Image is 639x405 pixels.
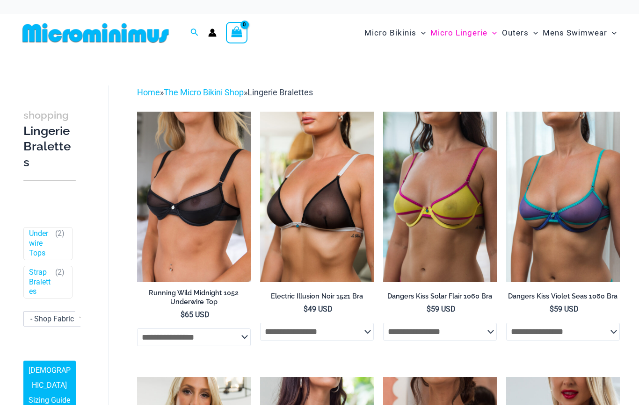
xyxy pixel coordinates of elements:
[427,305,431,313] span: $
[543,21,607,45] span: Mens Swimwear
[383,112,497,282] img: Dangers Kiss Solar Flair 1060 Bra 01
[502,21,529,45] span: Outers
[487,21,497,45] span: Menu Toggle
[23,109,69,121] span: shopping
[24,312,88,326] span: - Shop Fabric Type
[428,19,499,47] a: Micro LingerieMenu ToggleMenu Toggle
[416,21,426,45] span: Menu Toggle
[58,268,62,277] span: 2
[137,289,251,310] a: Running Wild Midnight 1052 Underwire Top
[164,87,244,97] a: The Micro Bikini Shop
[190,27,199,39] a: Search icon link
[506,112,620,282] a: Dangers Kiss Violet Seas 1060 Bra 01Dangers Kiss Violet Seas 1060 Bra 611 Micro 04Dangers Kiss Vi...
[500,19,540,47] a: OutersMenu ToggleMenu Toggle
[362,19,428,47] a: Micro BikinisMenu ToggleMenu Toggle
[137,87,160,97] a: Home
[23,107,76,171] h3: Lingerie Bralettes
[430,21,487,45] span: Micro Lingerie
[19,22,173,43] img: MM SHOP LOGO FLAT
[383,292,497,304] a: Dangers Kiss Solar Flair 1060 Bra
[540,19,619,47] a: Mens SwimwearMenu ToggleMenu Toggle
[137,289,251,306] h2: Running Wild Midnight 1052 Underwire Top
[260,112,374,282] img: Electric Illusion Noir 1521 Bra 01
[29,268,51,297] a: Strap Bralettes
[29,229,51,258] a: Underwire Tops
[137,87,313,97] span: » »
[260,112,374,282] a: Electric Illusion Noir 1521 Bra 01Electric Illusion Noir 1521 Bra 682 Thong 07Electric Illusion N...
[208,28,217,37] a: Account icon link
[23,311,89,327] span: - Shop Fabric Type
[383,292,497,301] h2: Dangers Kiss Solar Flair 1060 Bra
[506,112,620,282] img: Dangers Kiss Violet Seas 1060 Bra 01
[247,87,313,97] span: Lingerie Bralettes
[137,112,251,282] a: Running Wild Midnight 1052 Top 01Running Wild Midnight 1052 Top 6052 Bottom 06Running Wild Midnig...
[550,305,579,313] bdi: 59 USD
[260,292,374,301] h2: Electric Illusion Noir 1521 Bra
[506,292,620,301] h2: Dangers Kiss Violet Seas 1060 Bra
[181,310,185,319] span: $
[383,112,497,282] a: Dangers Kiss Solar Flair 1060 Bra 01Dangers Kiss Solar Flair 1060 Bra 02Dangers Kiss Solar Flair ...
[550,305,554,313] span: $
[137,112,251,282] img: Running Wild Midnight 1052 Top 01
[55,229,65,258] span: ( )
[226,22,247,43] a: View Shopping Cart, empty
[361,17,620,49] nav: Site Navigation
[427,305,456,313] bdi: 59 USD
[181,310,210,319] bdi: 65 USD
[30,314,92,323] span: - Shop Fabric Type
[260,292,374,304] a: Electric Illusion Noir 1521 Bra
[607,21,617,45] span: Menu Toggle
[55,268,65,297] span: ( )
[304,305,333,313] bdi: 49 USD
[506,292,620,304] a: Dangers Kiss Violet Seas 1060 Bra
[58,229,62,238] span: 2
[529,21,538,45] span: Menu Toggle
[364,21,416,45] span: Micro Bikinis
[304,305,308,313] span: $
